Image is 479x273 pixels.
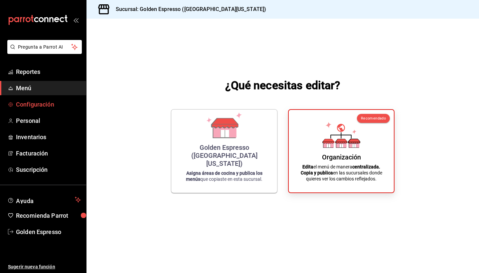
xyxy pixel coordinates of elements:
strong: centralizada. [352,164,380,169]
strong: Copia y publica [301,170,333,175]
span: Reportes [16,67,81,76]
span: Menú [16,84,81,93]
button: Pregunta a Parrot AI [7,40,82,54]
span: Configuración [16,100,81,109]
div: Organización [322,153,361,161]
a: Pregunta a Parrot AI [5,48,82,55]
span: Personal [16,116,81,125]
span: Suscripción [16,165,81,174]
span: Pregunta a Parrot AI [18,44,72,51]
span: Inventarios [16,133,81,141]
span: Golden Espresso [16,227,81,236]
p: que copiaste en esta sucursal. [179,170,269,182]
span: Facturación [16,149,81,158]
h1: ¿Qué necesitas editar? [225,77,341,93]
button: open_drawer_menu [73,17,79,23]
span: Recomendado [361,116,386,121]
div: Golden Espresso ([GEOGRAPHIC_DATA][US_STATE]) [179,143,269,167]
strong: Edita [302,164,313,169]
span: Sugerir nueva función [8,263,81,270]
p: el menú de manera en las sucursales donde quieres ver los cambios reflejados. [297,164,386,182]
h3: Sucursal: Golden Espresso ([GEOGRAPHIC_DATA][US_STATE]) [110,5,266,13]
span: Recomienda Parrot [16,211,81,220]
strong: Asigna áreas de cocina y publica los menús [186,170,262,182]
span: Ayuda [16,196,72,204]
